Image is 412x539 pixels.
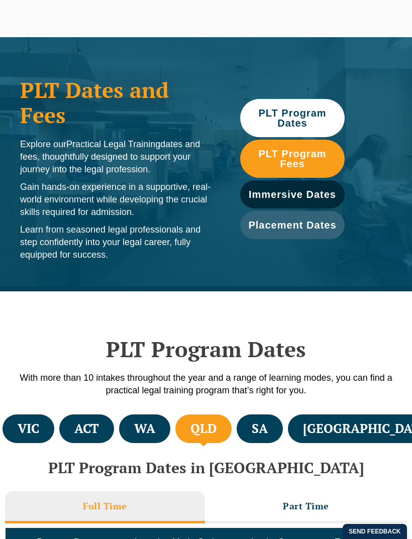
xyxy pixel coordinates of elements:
[240,211,345,239] a: Placement Dates
[248,220,336,230] span: Placement Dates
[134,420,155,437] h4: WA
[18,420,39,437] h4: VIC
[83,500,127,512] h3: Full Time
[190,420,217,437] h4: QLD
[249,189,336,199] span: Immersive Dates
[20,181,220,219] p: Gain hands-on experience in a supportive, real-world environment while developing the crucial ski...
[20,138,220,176] p: Explore our dates and fees, thoughtfully designed to support your journey into the legal profession.
[245,149,340,169] span: PLT Program Fees
[20,224,220,261] p: Learn from seasoned legal professionals and step confidently into your legal career, fully equipp...
[20,77,220,128] h1: PLT Dates and Fees
[66,139,160,149] span: Practical Legal Training
[10,337,402,362] h2: PLT Program Dates
[10,372,402,397] p: With more than 10 intakes throughout the year and a range of learning modes, you can find a pract...
[245,108,340,128] span: PLT Program Dates
[74,420,99,437] h4: ACT
[240,140,345,178] a: PLT Program Fees
[252,420,268,437] h4: SA
[240,180,345,208] a: Immersive Dates
[283,500,329,512] h3: Part Time
[240,99,345,137] a: PLT Program Dates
